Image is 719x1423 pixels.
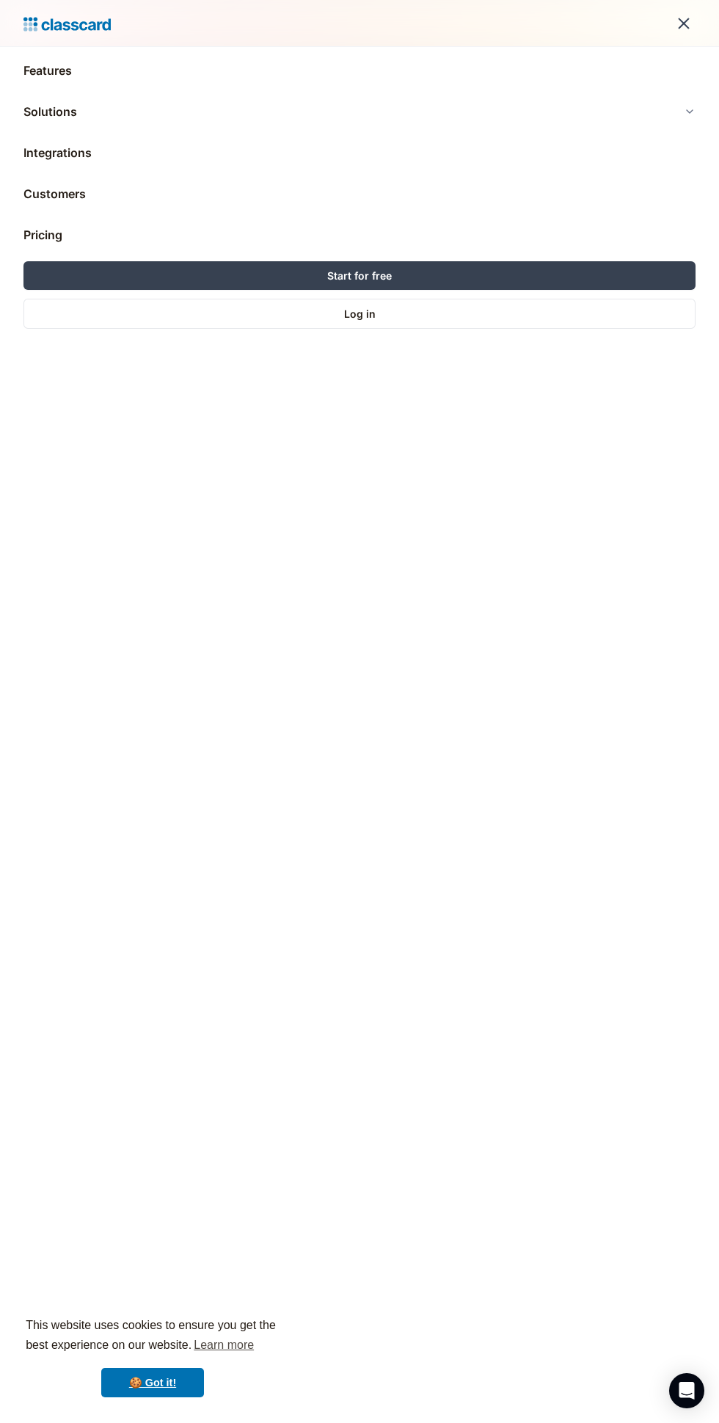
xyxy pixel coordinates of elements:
[23,103,77,120] div: Solutions
[26,1317,280,1356] span: This website uses cookies to ensure you get the best experience on our website.
[23,299,696,329] a: Log in
[23,135,696,170] a: Integrations
[23,261,696,290] a: Start for free
[327,268,392,283] div: Start for free
[344,306,376,321] div: Log in
[23,217,696,252] a: Pricing
[669,1373,704,1408] div: Open Intercom Messenger
[23,53,696,88] a: Features
[101,1368,204,1397] a: dismiss cookie message
[666,6,696,41] div: menu
[191,1334,256,1356] a: learn more about cookies
[12,1303,293,1411] div: cookieconsent
[23,176,696,211] a: Customers
[23,94,696,129] div: Solutions
[23,13,111,34] a: home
